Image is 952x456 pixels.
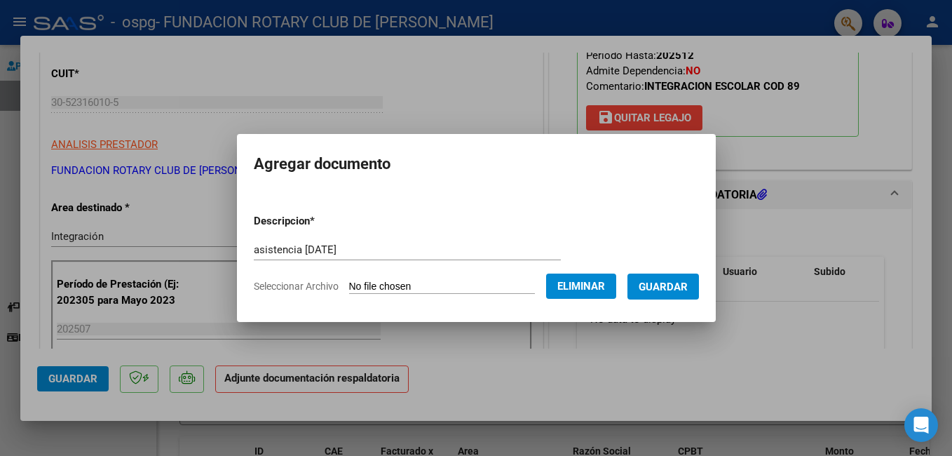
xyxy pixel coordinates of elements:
span: Guardar [639,281,688,293]
p: Descripcion [254,213,388,229]
button: Eliminar [546,274,616,299]
span: Eliminar [557,280,605,293]
span: Seleccionar Archivo [254,281,339,292]
button: Guardar [627,274,699,300]
div: Open Intercom Messenger [904,408,938,442]
h2: Agregar documento [254,151,699,177]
